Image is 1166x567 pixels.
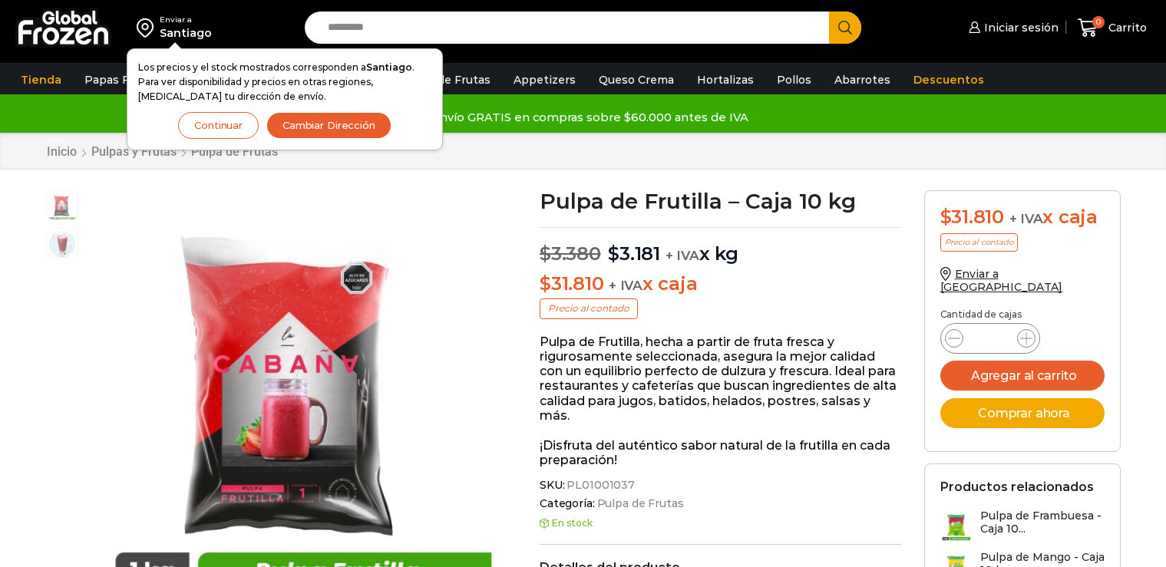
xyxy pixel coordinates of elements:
a: Appetizers [506,65,583,94]
a: Queso Crema [591,65,682,94]
nav: Breadcrumb [46,144,279,159]
p: ¡Disfruta del auténtico sabor natural de la frutilla en cada preparación! [540,438,901,467]
button: Cambiar Dirección [266,112,391,139]
a: Iniciar sesión [965,12,1059,43]
a: Tienda [13,65,69,94]
p: Los precios y el stock mostrados corresponden a . Para ver disponibilidad y precios en otras regi... [138,60,431,104]
bdi: 3.181 [608,242,660,265]
a: Descuentos [906,65,992,94]
span: Carrito [1105,20,1147,35]
a: Pulpa de Frutas [190,144,279,159]
a: Pollos [769,65,819,94]
a: 0 Carrito [1074,10,1151,46]
a: Pulpa de Frutas [395,65,498,94]
a: Hortalizas [689,65,761,94]
span: $ [940,206,952,228]
button: Agregar al carrito [940,361,1105,391]
span: $ [608,242,619,265]
h1: Pulpa de Frutilla – Caja 10 kg [540,190,901,212]
div: x caja [940,206,1105,229]
p: x caja [540,273,901,295]
a: Pulpa de Frutas [595,497,684,510]
bdi: 31.810 [940,206,1004,228]
p: Precio al contado [940,233,1018,252]
bdi: 31.810 [540,272,603,295]
a: Pulpa de Frambuesa - Caja 10... [940,509,1105,542]
span: 0 [1092,16,1105,28]
a: Inicio [46,144,78,159]
a: Enviar a [GEOGRAPHIC_DATA] [940,267,1063,294]
h3: Pulpa de Frambuesa - Caja 10... [980,509,1105,536]
h2: Productos relacionados [940,480,1094,494]
span: PL01001037 [564,479,635,492]
span: $ [540,242,551,265]
span: + IVA [609,278,642,293]
a: Abarrotes [827,65,898,94]
input: Product quantity [976,328,1005,349]
span: SKU: [540,479,901,492]
div: Enviar a [160,15,212,25]
a: Papas Fritas [77,65,162,94]
bdi: 3.380 [540,242,601,265]
span: + IVA [1009,211,1043,226]
button: Search button [829,12,861,44]
p: x kg [540,227,901,265]
div: Santiago [160,25,212,41]
img: address-field-icon.svg [137,15,160,41]
p: Pulpa de Frutilla, hecha a partir de fruta fresca y rigurosamente seleccionada, asegura la mejor ... [540,335,901,423]
span: pulpa-frutilla [47,191,78,222]
span: $ [540,272,551,295]
p: Cantidad de cajas [940,309,1105,320]
p: En stock [540,518,901,529]
strong: Santiago [366,61,412,73]
p: Precio al contado [540,298,638,318]
span: Iniciar sesión [980,20,1059,35]
span: + IVA [666,248,699,263]
button: Continuar [178,112,259,139]
button: Comprar ahora [940,398,1105,428]
a: Pulpas y Frutas [91,144,177,159]
span: Categoría: [540,497,901,510]
span: jugo-frambuesa [47,229,78,259]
